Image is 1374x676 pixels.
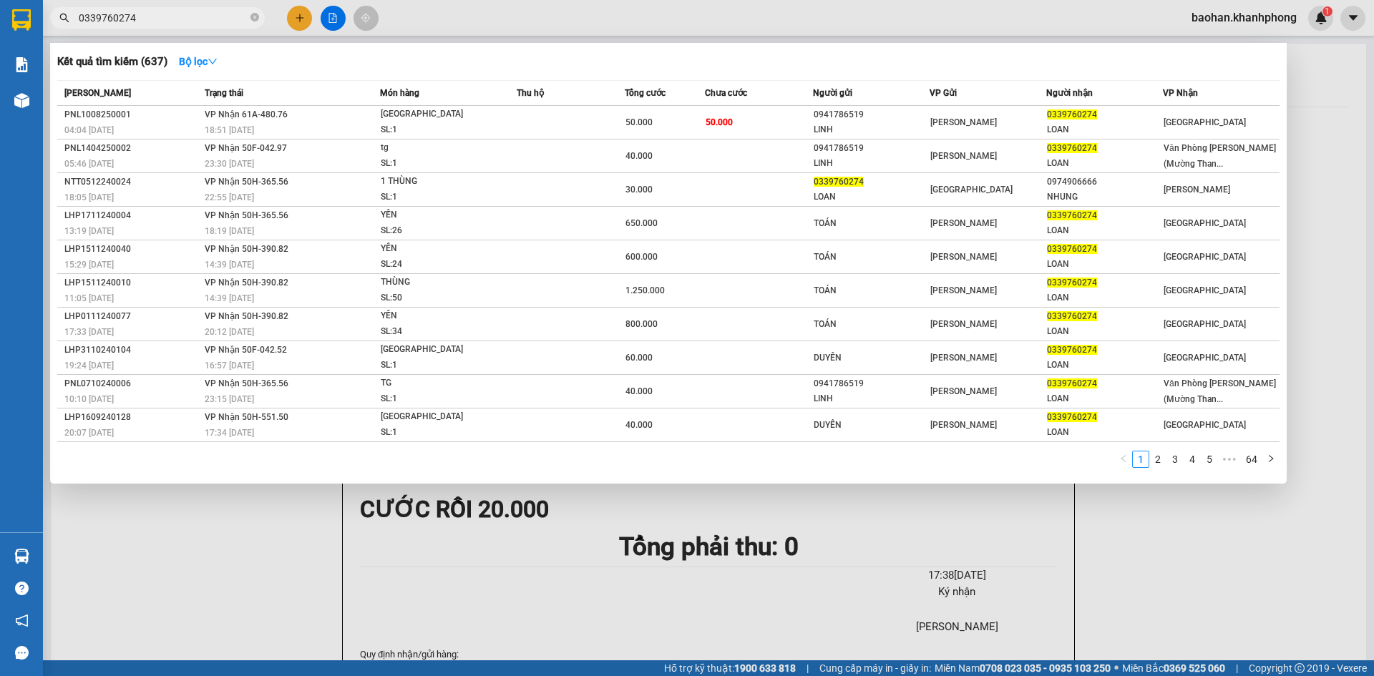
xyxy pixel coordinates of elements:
span: 0339760274 [1047,378,1097,388]
span: 20:12 [DATE] [205,327,254,337]
span: 18:05 [DATE] [64,192,114,202]
div: TOÁN [814,283,929,298]
span: search [59,13,69,23]
span: VP Nhận 50F-042.52 [205,345,287,355]
div: [GEOGRAPHIC_DATA] [381,342,488,358]
img: solution-icon [14,57,29,72]
div: SL: 24 [381,257,488,273]
div: LOAN [1047,391,1162,406]
span: notification [15,614,29,627]
div: [GEOGRAPHIC_DATA] [381,107,488,122]
span: close-circle [250,13,259,21]
span: 60.000 [625,353,653,363]
span: [PERSON_NAME] [930,319,997,329]
span: 15:29 [DATE] [64,260,114,270]
div: PNL0710240006 [64,376,200,391]
input: Tìm tên, số ĐT hoặc mã đơn [79,10,248,26]
span: [GEOGRAPHIC_DATA] [1164,252,1246,262]
div: LINH [814,156,929,171]
span: VP Nhận 50H-365.56 [205,210,288,220]
span: 14:39 [DATE] [205,293,254,303]
span: Món hàng [380,88,419,98]
span: Người gửi [813,88,852,98]
li: (c) 2017 [120,68,197,86]
div: LHP1609240128 [64,410,200,425]
div: 0941786519 [814,107,929,122]
b: [PERSON_NAME] [18,92,81,160]
div: 0941786519 [814,141,929,156]
a: 2 [1150,451,1166,467]
span: VP Nhận 50H-551.50 [205,412,288,422]
div: TOÁN [814,250,929,265]
a: 64 [1242,451,1262,467]
span: Thu hộ [517,88,544,98]
span: VP Nhận 50H-365.56 [205,378,288,388]
span: VP Nhận [1163,88,1198,98]
span: [PERSON_NAME] [930,353,997,363]
span: 18:19 [DATE] [205,226,254,236]
a: 4 [1184,451,1200,467]
span: 0339760274 [1047,278,1097,288]
div: SL: 34 [381,324,488,340]
span: [PERSON_NAME] [1164,185,1230,195]
span: 0339760274 [1047,345,1097,355]
div: NTT0512240024 [64,175,200,190]
div: tg [381,140,488,156]
span: VP Nhận 50H-390.82 [205,311,288,321]
span: 600.000 [625,252,658,262]
div: PNL1404250002 [64,141,200,156]
b: BIÊN NHẬN GỬI HÀNG [92,21,137,113]
span: Người nhận [1046,88,1093,98]
div: SL: 1 [381,156,488,172]
span: Văn Phòng [PERSON_NAME] (Mường Than... [1164,378,1276,404]
span: Văn Phòng [PERSON_NAME] (Mường Than... [1164,143,1276,169]
div: LHP0111240077 [64,309,200,324]
span: 22:55 [DATE] [205,192,254,202]
div: SL: 50 [381,290,488,306]
span: Chưa cước [705,88,747,98]
img: logo.jpg [155,18,190,52]
span: 17:33 [DATE] [64,327,114,337]
span: 0339760274 [814,177,864,187]
span: VP Nhận 61A-480.76 [205,109,288,119]
li: 5 [1201,451,1218,468]
button: Bộ lọcdown [167,50,229,73]
a: 3 [1167,451,1183,467]
span: [PERSON_NAME] [930,285,997,295]
span: 0339760274 [1047,311,1097,321]
span: 0339760274 [1047,109,1097,119]
span: question-circle [15,582,29,595]
span: 50.000 [706,117,733,127]
span: [PERSON_NAME] [930,252,997,262]
span: [PERSON_NAME] [930,386,997,396]
div: LINH [814,391,929,406]
span: 40.000 [625,151,653,161]
b: [DOMAIN_NAME] [120,54,197,66]
span: message [15,646,29,660]
div: LOAN [1047,257,1162,272]
span: 19:24 [DATE] [64,361,114,371]
span: close-circle [250,11,259,25]
div: 1 THÙNG [381,174,488,190]
span: right [1267,454,1275,463]
span: 05:46 [DATE] [64,159,114,169]
strong: Bộ lọc [179,56,218,67]
div: LOAN [814,190,929,205]
div: YẾN [381,207,488,223]
div: LHP1511240040 [64,242,200,257]
div: LOAN [1047,290,1162,305]
li: 2 [1149,451,1166,468]
li: 3 [1166,451,1184,468]
span: 650.000 [625,218,658,228]
div: SL: 1 [381,425,488,441]
span: 40.000 [625,386,653,396]
span: 23:15 [DATE] [205,394,254,404]
span: 23:30 [DATE] [205,159,254,169]
span: VP Gửi [930,88,957,98]
span: 40.000 [625,420,653,430]
li: 4 [1184,451,1201,468]
div: TOÁN [814,216,929,231]
div: LOAN [1047,156,1162,171]
img: logo-vxr [12,9,31,31]
a: 5 [1202,451,1217,467]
